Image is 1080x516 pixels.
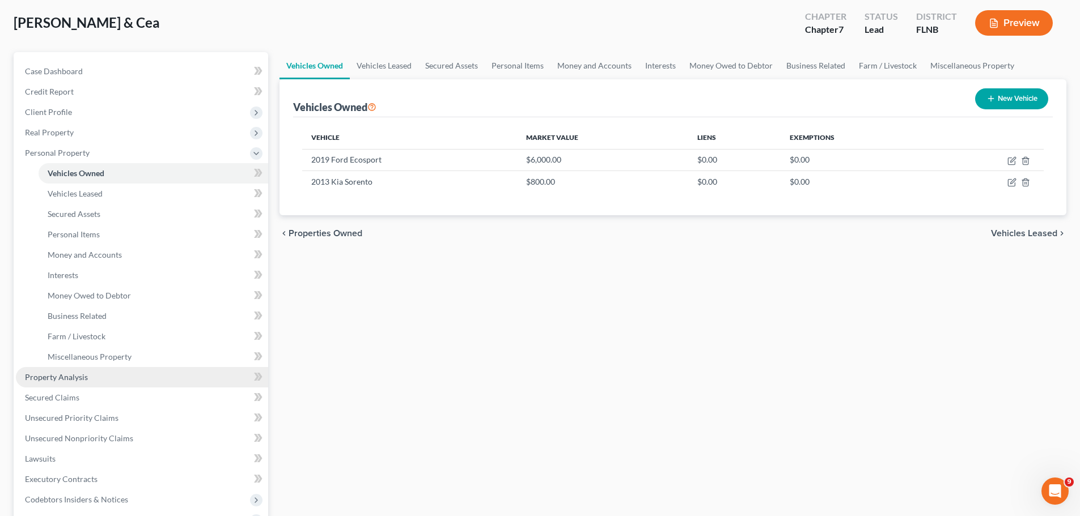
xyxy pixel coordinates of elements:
div: Our usual reply time 🕒 [18,52,177,74]
iframe: Intercom live chat [1041,477,1069,505]
td: 2013 Kia Sorento [302,171,517,193]
a: Money and Accounts [39,245,268,265]
a: Money Owed to Debtor [683,52,780,79]
a: Miscellaneous Property [39,347,268,367]
button: go back [7,5,29,26]
a: Case Dashboard [16,61,268,82]
h1: [PERSON_NAME] [55,6,129,14]
div: Freeze on Credit Report [35,192,217,222]
div: Status [865,10,898,23]
button: Home [177,5,199,26]
button: Preview [975,10,1053,36]
a: Secured Assets [418,52,485,79]
button: Gif picker [36,371,45,380]
a: Unsecured Nonpriority Claims [16,428,268,449]
a: Lawsuits [16,449,268,469]
button: chevron_left Properties Owned [279,229,362,238]
strong: [DOMAIN_NAME] Integration: Getting Started [46,160,177,181]
a: Business Related [39,306,268,326]
a: Vehicles Owned [279,52,350,79]
i: chevron_right [1057,229,1066,238]
button: Vehicles Leased chevron_right [991,229,1066,238]
span: 7 [838,24,844,35]
span: Money Owed to Debtor [48,291,131,300]
span: Secured Claims [25,393,79,402]
span: Personal Items [48,229,100,239]
td: $0.00 [688,149,781,170]
a: Vehicles Owned [39,163,268,184]
a: Farm / Livestock [39,326,268,347]
div: Chapter [805,10,846,23]
th: Market Value [517,126,688,149]
div: All Cases View [35,120,217,150]
td: $0.00 [781,171,934,193]
div: Operator says… [9,83,218,120]
textarea: Message… [10,347,217,366]
span: Vehicles Leased [991,229,1057,238]
span: Personal Property [25,148,90,157]
div: In the meantime, these articles might help: [9,83,186,118]
button: Upload attachment [54,371,63,380]
div: Close [199,5,219,25]
img: Profile image for Lindsey [34,261,45,272]
i: chevron_left [279,229,289,238]
span: [PERSON_NAME] & Cea [14,14,160,31]
td: $0.00 [781,149,934,170]
a: More in the Help Center [35,222,217,250]
div: In the meantime, these articles might help: [18,89,177,112]
img: Profile image for Lindsey [32,6,50,24]
span: Miscellaneous Property [48,352,132,361]
td: $800.00 [517,171,688,193]
a: Money and Accounts [550,52,638,79]
a: Property Analysis [16,367,268,387]
span: Farm / Livestock [48,331,105,341]
span: Business Related [48,311,107,321]
td: $0.00 [688,171,781,193]
span: Client Profile [25,107,72,117]
b: [PERSON_NAME] [49,263,112,271]
a: Interests [638,52,683,79]
td: 2019 Ford Ecosport [302,149,517,170]
span: Vehicles Leased [48,189,103,198]
span: Real Property [25,127,74,137]
a: Vehicles Leased [39,184,268,204]
div: Vehicles Owned [293,100,376,114]
div: FLNB [916,23,957,36]
a: Secured Claims [16,387,268,408]
a: Money Owed to Debtor [39,285,268,306]
span: Lawsuits [25,454,56,463]
strong: Freeze on Credit Report [46,202,153,211]
th: Exemptions [781,126,934,149]
a: Interests [39,265,268,285]
div: Operator says… [9,120,218,259]
a: Miscellaneous Property [924,52,1021,79]
span: Properties Owned [289,229,362,238]
strong: All Cases View [46,130,111,139]
th: Vehicle [302,126,517,149]
td: $6,000.00 [517,149,688,170]
b: A few hours [28,64,81,73]
p: Active [55,14,78,25]
span: Executory Contracts [25,474,98,484]
a: Personal Items [39,224,268,245]
span: Money and Accounts [48,250,122,259]
a: Business Related [780,52,852,79]
a: Personal Items [485,52,550,79]
a: Vehicles Leased [350,52,418,79]
a: Farm / Livestock [852,52,924,79]
b: [PERSON_NAME][EMAIL_ADDRESS][DOMAIN_NAME] [18,25,173,45]
a: Credit Report [16,82,268,102]
div: joined the conversation [49,262,193,272]
div: Lindsey says… [9,259,218,285]
span: Case Dashboard [25,66,83,76]
span: More in the Help Center [78,231,185,241]
a: Executory Contracts [16,469,268,489]
span: Unsecured Priority Claims [25,413,118,423]
span: Unsecured Nonpriority Claims [25,433,133,443]
span: Vehicles Owned [48,168,104,178]
span: Property Analysis [25,372,88,382]
a: Secured Assets [39,204,268,224]
div: [PERSON_NAME] • 37m ago [18,346,114,352]
span: Secured Assets [48,209,100,219]
th: Liens [688,126,781,149]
